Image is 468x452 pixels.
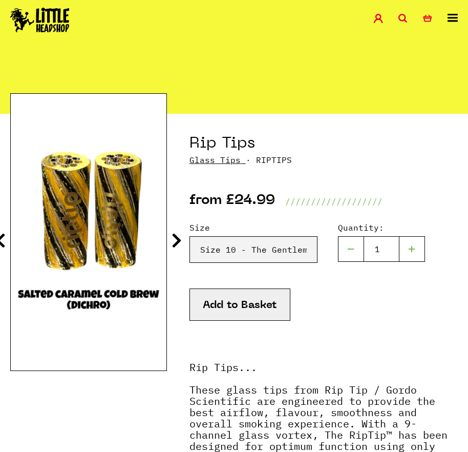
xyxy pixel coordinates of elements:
img: Rip Tips image 4 [11,135,166,330]
img: Little Head Shop Logo [10,8,70,32]
p: /////////////////// [285,195,382,208]
label: Quantity: [338,221,425,234]
h1: Rip Tips [189,134,458,154]
p: from £24.99 [189,195,275,208]
button: Add to Basket [189,289,290,321]
p: · RIPTIPS [189,154,458,166]
label: Size [189,221,317,234]
a: Glass Tips [189,155,241,165]
input: 1 [364,236,399,262]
